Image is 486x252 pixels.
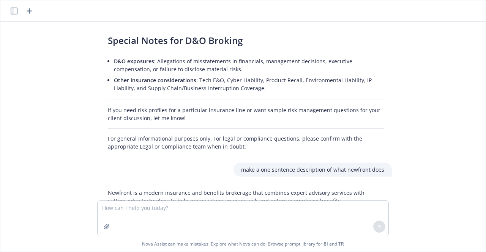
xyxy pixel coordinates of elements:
a: BI [323,241,328,247]
span: D&O exposures [114,58,154,65]
li: : Allegations of misstatements in financials, management decisions, executive compensation, or fa... [114,56,384,75]
p: Newfront is a modern insurance and benefits brokerage that combines expert advisory services with... [108,189,384,205]
span: Other insurance considerations [114,77,196,84]
h3: Special Notes for D&O Broking [108,34,384,47]
span: Nova Assist can make mistakes. Explore what Nova can do: Browse prompt library for and [142,236,344,252]
a: TR [338,241,344,247]
li: : Tech E&O, Cyber Liability, Product Recall, Environmental Liability, IP Liability, and Supply Ch... [114,75,384,94]
p: If you need risk profiles for a particular insurance line or want sample risk management question... [108,106,384,122]
p: For general informational purposes only. For legal or compliance questions, please confirm with t... [108,135,384,150]
p: make a one sentence description of what newfront does [241,166,384,174]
